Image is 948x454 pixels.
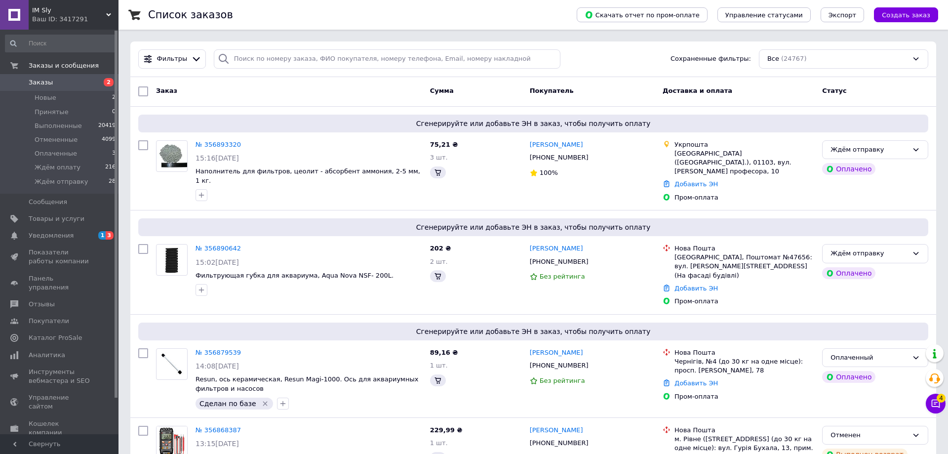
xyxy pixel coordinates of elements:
span: Сообщения [29,198,67,206]
span: 1 [98,231,106,240]
button: Скачать отчет по пром-оплате [577,7,708,22]
span: 216 [105,163,116,172]
svg: Удалить метку [261,400,269,408]
span: 15:16[DATE] [196,154,239,162]
span: Доставка и оплата [663,87,732,94]
div: [GEOGRAPHIC_DATA] ([GEOGRAPHIC_DATA].), 01103, вул. [PERSON_NAME] професора, 10 [674,149,814,176]
span: Статус [822,87,847,94]
span: 28 [109,177,116,186]
div: Чернігів, №4 (до 30 кг на одне місце): просп. [PERSON_NAME], 78 [674,357,814,375]
span: 3 [106,231,114,240]
span: Уведомления [29,231,74,240]
a: [PERSON_NAME] [530,244,583,253]
span: Сгенерируйте или добавьте ЭН в заказ, чтобы получить оплату [142,222,924,232]
a: Фото товару [156,348,188,380]
div: [GEOGRAPHIC_DATA], Поштомат №47656: вул. [PERSON_NAME][STREET_ADDRESS] (На фасаді будівлі) [674,253,814,280]
div: Оплаченный [830,353,908,363]
div: Оплачено [822,371,875,383]
button: Экспорт [821,7,864,22]
input: Поиск по номеру заказа, ФИО покупателя, номеру телефона, Email, номеру накладной [214,49,560,69]
button: Чат с покупателем4 [926,394,946,413]
span: Создать заказ [882,11,930,19]
span: 2 [112,93,116,102]
span: 89,16 ₴ [430,349,458,356]
a: [PERSON_NAME] [530,348,583,358]
div: [PHONE_NUMBER] [528,437,591,450]
span: Кошелек компании [29,419,91,437]
div: Ваш ID: 3417291 [32,15,118,24]
button: Управление статусами [717,7,811,22]
span: Фильтрующая губка для аквариума, Aqua Nova NSF- 200L. [196,272,394,279]
a: № 356890642 [196,245,241,252]
a: Resun, ось керамическая, Resun Magi-1000. Ось для аквариумных фильтров и насосов [196,375,418,392]
a: Создать заказ [864,11,938,18]
a: Добавить ЭН [674,285,718,292]
a: Наполнитель для фильтров, цеолит - абсорбент аммония, 2-5 мм, 1 кг. [196,167,420,184]
span: Все [767,54,779,64]
a: [PERSON_NAME] [530,140,583,150]
span: 2 [104,78,114,86]
span: Показатели работы компании [29,248,91,266]
span: Сгенерируйте или добавьте ЭН в заказ, чтобы получить оплату [142,119,924,128]
span: Выполненные [35,122,82,130]
span: Скачать отчет по пром-оплате [585,10,700,19]
span: Заказы [29,78,53,87]
span: Сумма [430,87,454,94]
div: Отменен [830,430,908,441]
span: Сделан по базе [199,400,256,408]
button: Создать заказ [874,7,938,22]
span: Покупатель [530,87,574,94]
a: [PERSON_NAME] [530,426,583,435]
span: 229,99 ₴ [430,426,463,434]
span: 3 шт. [430,154,448,161]
div: [PHONE_NUMBER] [528,359,591,372]
span: Управление статусами [725,11,803,19]
span: Фильтры [157,54,188,64]
div: Ждём отправку [830,248,908,259]
a: Фото товару [156,140,188,172]
span: Товары и услуги [29,214,84,223]
span: Отмененные [35,135,78,144]
span: Сгенерируйте или добавьте ЭН в заказ, чтобы получить оплату [142,327,924,336]
span: Инструменты вебмастера и SEO [29,368,91,385]
span: 15:02[DATE] [196,258,239,266]
span: Аналитика [29,351,65,360]
span: 3 [112,149,116,158]
img: Фото товару [158,245,186,275]
span: 14:08[DATE] [196,362,239,370]
div: [PHONE_NUMBER] [528,151,591,164]
span: 100% [540,169,558,176]
span: IM Sly [32,6,106,15]
a: Фото товару [156,244,188,276]
a: № 356893320 [196,141,241,148]
img: Фото товару [157,144,187,167]
span: 0 [112,108,116,117]
div: Пром-оплата [674,392,814,401]
span: Экспорт [829,11,856,19]
span: Без рейтинга [540,273,585,280]
img: Фото товару [157,352,187,375]
span: (24767) [781,55,807,62]
div: Ждём отправку [830,145,908,155]
span: 4 [937,394,946,403]
input: Поиск [5,35,117,52]
span: 13:15[DATE] [196,440,239,448]
span: Управление сайтом [29,393,91,411]
span: Сохраненные фильтры: [671,54,751,64]
span: Без рейтинга [540,377,585,384]
span: Покупатели [29,317,69,326]
div: Пром-оплата [674,193,814,202]
span: Заказ [156,87,177,94]
span: 1 шт. [430,362,448,369]
span: Каталог ProSale [29,333,82,342]
span: Новые [35,93,56,102]
h1: Список заказов [148,9,233,21]
span: 1 шт. [430,439,448,447]
span: Заказы и сообщения [29,61,99,70]
span: Панель управления [29,274,91,292]
span: Отзывы [29,300,55,309]
span: 75,21 ₴ [430,141,458,148]
div: Оплачено [822,267,875,279]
